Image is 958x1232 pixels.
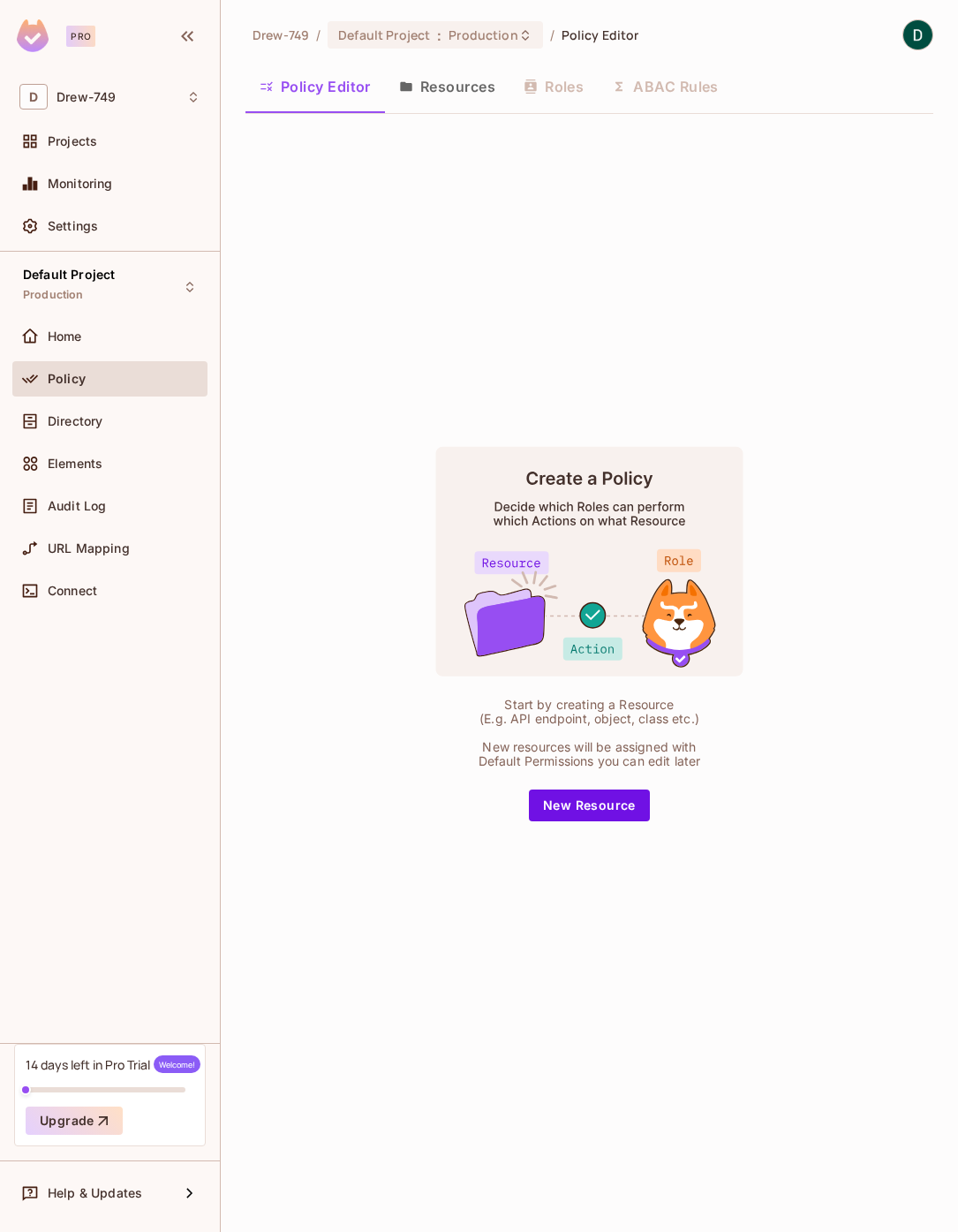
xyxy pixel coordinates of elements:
div: New resources will be assigned with Default Permissions you can edit later [471,740,709,768]
span: the active workspace [253,26,309,43]
span: Production [23,288,84,302]
span: Home [48,329,82,344]
button: Policy Editor [245,64,385,109]
span: Settings [48,219,98,233]
span: Default Project [23,268,115,282]
span: Production [449,26,517,43]
button: Resources [385,64,509,109]
img: Drew Chibib [903,20,932,49]
li: / [316,26,321,43]
button: Upgrade [26,1107,123,1135]
span: Help & Updates [48,1186,142,1200]
span: Monitoring [48,177,113,191]
span: Connect [48,584,97,598]
span: URL Mapping [48,541,130,556]
li: / [550,26,554,43]
span: : [436,28,442,42]
span: Default Project [338,26,430,43]
img: SReyMgAAAABJRU5ErkJggg== [17,19,49,52]
span: Directory [48,414,102,428]
span: Elements [48,457,102,471]
div: 14 days left in Pro Trial [26,1055,200,1073]
span: Policy Editor [562,26,639,43]
div: Pro [66,26,95,47]
span: Workspace: Drew-749 [57,90,116,104]
span: Policy [48,372,86,386]
span: D [19,84,48,110]
button: New Resource [529,790,650,821]
div: Start by creating a Resource (E.g. API endpoint, object, class etc.) [471,698,709,726]
span: Welcome! [154,1055,200,1073]
span: Audit Log [48,499,106,513]
span: Projects [48,134,97,148]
